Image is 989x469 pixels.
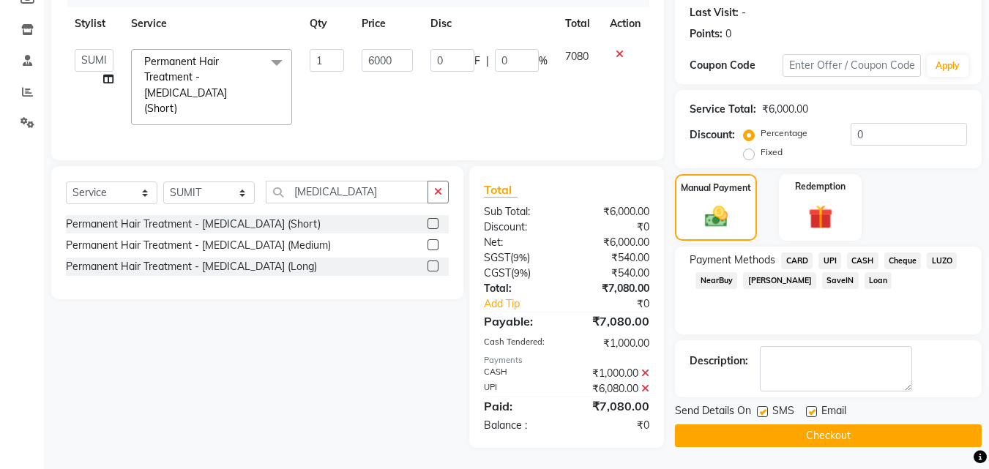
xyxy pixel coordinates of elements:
div: ( ) [473,266,567,281]
span: CASH [847,252,878,269]
th: Disc [422,7,556,40]
span: F [474,53,480,69]
div: UPI [473,381,567,397]
th: Qty [301,7,354,40]
th: Action [601,7,649,40]
th: Price [353,7,421,40]
span: Email [821,403,846,421]
div: 0 [725,26,731,42]
div: Coupon Code [690,58,782,73]
input: Search or Scan [266,181,428,203]
div: ₹540.00 [567,250,660,266]
span: SMS [772,403,794,421]
div: ₹6,080.00 [567,381,660,397]
span: 7080 [565,50,589,63]
div: Sub Total: [473,204,567,220]
div: ₹0 [567,220,660,235]
div: Payable: [473,312,567,330]
label: Redemption [795,180,846,193]
a: Add Tip [473,296,582,312]
th: Service [122,7,301,40]
div: ₹6,000.00 [567,235,660,250]
div: ₹7,080.00 [567,312,660,330]
span: Cheque [884,252,922,269]
th: Stylist [66,7,122,40]
div: Cash Tendered: [473,336,567,351]
div: Permanent Hair Treatment - [MEDICAL_DATA] (Long) [66,259,317,274]
img: _gift.svg [801,202,840,232]
div: - [742,5,746,20]
span: SaveIN [822,272,859,289]
div: ( ) [473,250,567,266]
span: CGST [484,266,511,279]
div: ₹1,000.00 [567,336,660,351]
span: | [486,53,489,69]
div: Discount: [690,127,735,143]
span: 9% [513,252,527,263]
span: CARD [781,252,813,269]
div: Net: [473,235,567,250]
span: Total [484,182,518,198]
input: Enter Offer / Coupon Code [783,54,921,77]
span: UPI [818,252,841,269]
div: Paid: [473,397,567,415]
div: CASH [473,366,567,381]
span: Loan [865,272,892,289]
div: ₹6,000.00 [567,204,660,220]
label: Fixed [761,146,783,159]
a: x [177,102,184,115]
div: ₹540.00 [567,266,660,281]
div: Total: [473,281,567,296]
button: Checkout [675,424,982,447]
div: Description: [690,353,748,369]
div: ₹1,000.00 [567,366,660,381]
div: Permanent Hair Treatment - [MEDICAL_DATA] (Short) [66,217,321,232]
span: SGST [484,251,510,264]
div: Payments [484,354,649,367]
span: Payment Methods [690,252,775,268]
label: Percentage [761,127,807,140]
div: Balance : [473,418,567,433]
div: Last Visit: [690,5,739,20]
div: Permanent Hair Treatment - [MEDICAL_DATA] (Medium) [66,238,331,253]
span: [PERSON_NAME] [743,272,816,289]
div: ₹7,080.00 [567,281,660,296]
div: ₹6,000.00 [762,102,808,117]
span: Permanent Hair Treatment - [MEDICAL_DATA] (Short) [144,55,227,115]
div: Discount: [473,220,567,235]
label: Manual Payment [681,181,751,195]
div: ₹0 [567,418,660,433]
th: Total [556,7,601,40]
div: Points: [690,26,723,42]
div: Service Total: [690,102,756,117]
img: _cash.svg [698,203,735,230]
div: ₹0 [583,296,661,312]
div: ₹7,080.00 [567,397,660,415]
button: Apply [927,55,969,77]
span: % [539,53,548,69]
span: NearBuy [695,272,737,289]
span: 9% [514,267,528,279]
span: Send Details On [675,403,751,421]
span: LUZO [927,252,957,269]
